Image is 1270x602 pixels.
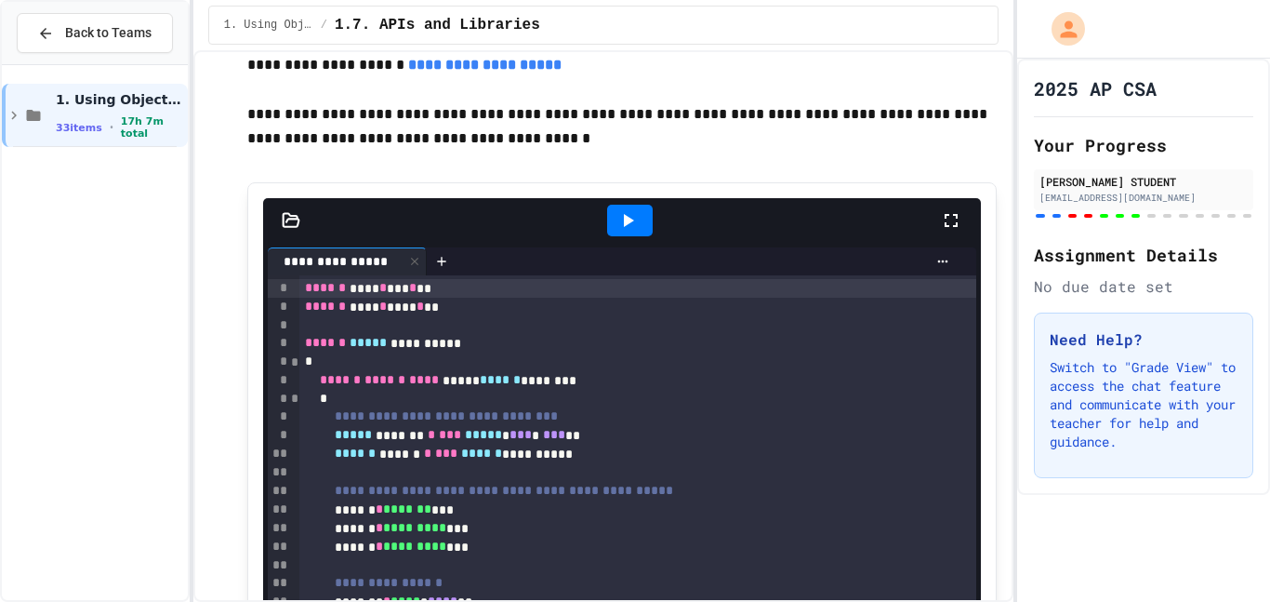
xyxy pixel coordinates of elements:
span: 17h 7m total [121,115,184,140]
span: • [110,120,113,135]
span: Back to Teams [65,23,152,43]
p: Switch to "Grade View" to access the chat feature and communicate with your teacher for help and ... [1050,358,1237,451]
div: [PERSON_NAME] STUDENT [1039,173,1248,190]
h3: Need Help? [1050,328,1237,351]
div: [EMAIL_ADDRESS][DOMAIN_NAME] [1039,191,1248,205]
span: 1. Using Objects and Methods [56,91,184,108]
div: My Account [1032,7,1090,50]
span: 1. Using Objects and Methods [224,18,313,33]
span: 33 items [56,122,102,134]
div: No due date set [1034,275,1253,298]
h1: 2025 AP CSA [1034,75,1157,101]
span: / [321,18,327,33]
button: Back to Teams [17,13,173,53]
h2: Assignment Details [1034,242,1253,268]
h2: Your Progress [1034,132,1253,158]
span: 1.7. APIs and Libraries [335,14,540,36]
